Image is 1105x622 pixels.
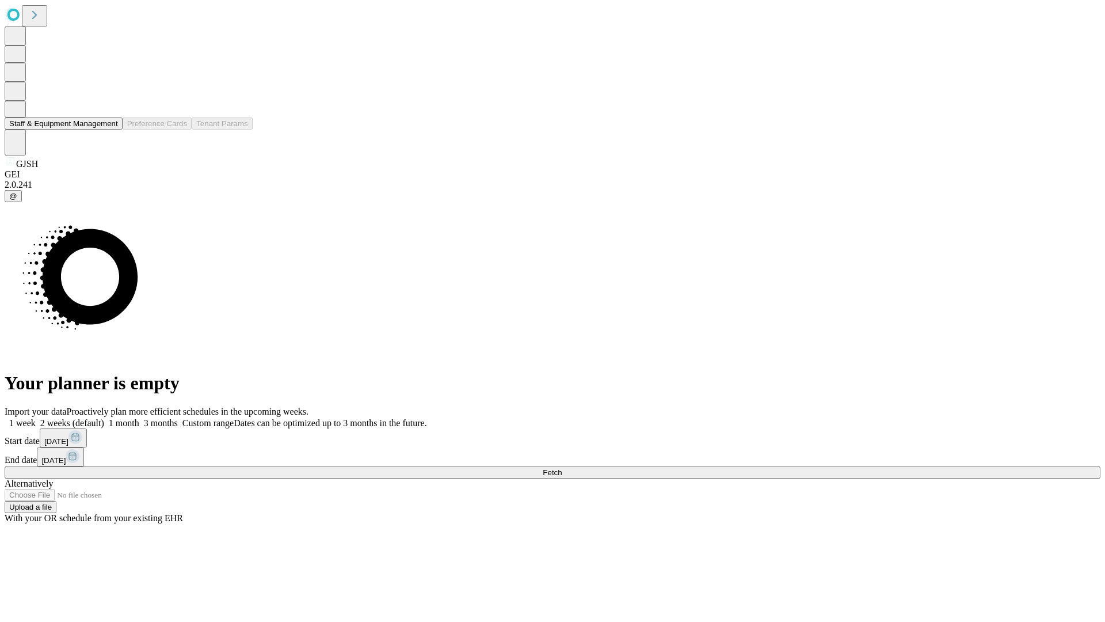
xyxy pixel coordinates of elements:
div: 2.0.241 [5,180,1100,190]
span: Custom range [182,418,234,428]
span: 1 month [109,418,139,428]
button: Upload a file [5,501,56,513]
span: 3 months [144,418,178,428]
button: Preference Cards [123,117,192,130]
div: End date [5,447,1100,466]
span: Proactively plan more efficient schedules in the upcoming weeks. [67,407,308,416]
span: 1 week [9,418,36,428]
button: Staff & Equipment Management [5,117,123,130]
span: Import your data [5,407,67,416]
span: Fetch [543,468,562,477]
button: Tenant Params [192,117,253,130]
span: Alternatively [5,479,53,488]
div: Start date [5,428,1100,447]
button: [DATE] [40,428,87,447]
button: [DATE] [37,447,84,466]
button: Fetch [5,466,1100,479]
h1: Your planner is empty [5,373,1100,394]
span: [DATE] [44,437,68,446]
span: [DATE] [41,456,66,465]
span: With your OR schedule from your existing EHR [5,513,183,523]
span: 2 weeks (default) [40,418,104,428]
button: @ [5,190,22,202]
div: GEI [5,169,1100,180]
span: Dates can be optimized up to 3 months in the future. [234,418,426,428]
span: @ [9,192,17,200]
span: GJSH [16,159,38,169]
